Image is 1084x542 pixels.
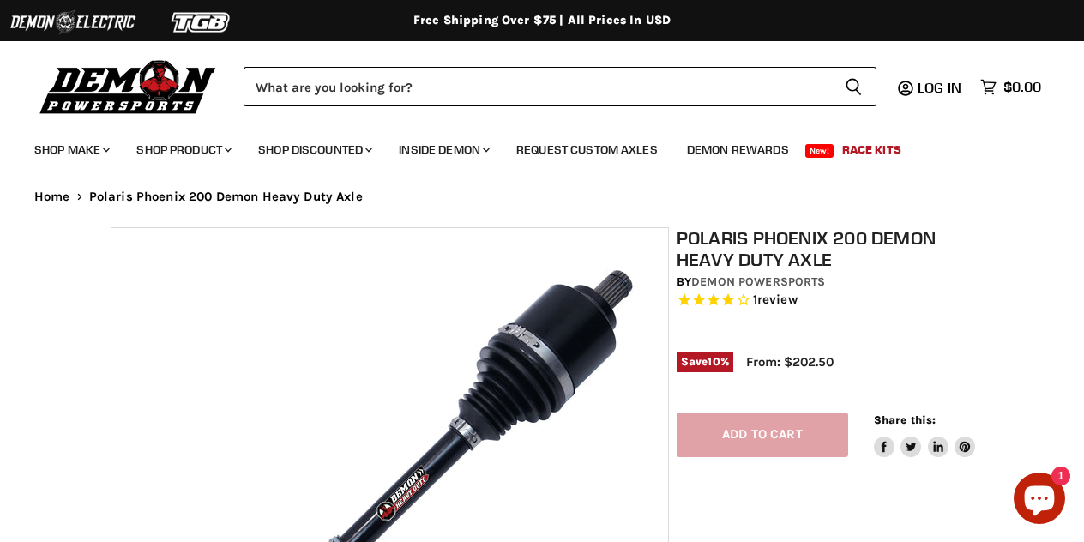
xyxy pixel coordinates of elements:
[874,413,976,458] aside: Share this:
[674,132,802,167] a: Demon Rewards
[21,125,1037,167] ul: Main menu
[21,132,120,167] a: Shop Make
[757,292,798,308] span: review
[708,355,720,368] span: 10
[677,352,733,371] span: Save %
[34,190,70,204] a: Home
[245,132,382,167] a: Shop Discounted
[9,6,137,39] img: Demon Electric Logo 2
[677,292,981,310] span: Rated 4.0 out of 5 stars 1 reviews
[503,132,671,167] a: Request Custom Axles
[805,144,834,158] span: New!
[972,75,1050,99] a: $0.00
[910,80,972,95] a: Log in
[1003,79,1041,95] span: $0.00
[677,227,981,270] h1: Polaris Phoenix 200 Demon Heavy Duty Axle
[89,190,363,204] span: Polaris Phoenix 200 Demon Heavy Duty Axle
[746,354,834,370] span: From: $202.50
[829,132,914,167] a: Race Kits
[386,132,500,167] a: Inside Demon
[691,274,825,289] a: Demon Powersports
[123,132,242,167] a: Shop Product
[1009,473,1070,528] inbox-online-store-chat: Shopify online store chat
[244,67,876,106] form: Product
[677,273,981,292] div: by
[244,67,831,106] input: Search
[831,67,876,106] button: Search
[753,292,798,308] span: 1 reviews
[918,79,961,96] span: Log in
[34,56,222,117] img: Demon Powersports
[137,6,266,39] img: TGB Logo 2
[874,413,936,426] span: Share this:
